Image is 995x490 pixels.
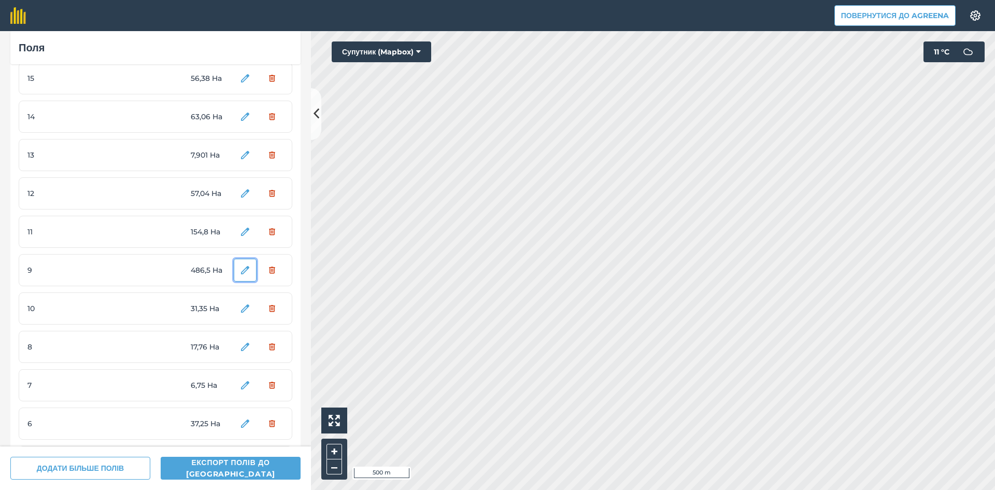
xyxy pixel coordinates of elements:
span: 10 [27,303,105,314]
button: 11 °C [923,41,985,62]
button: – [326,459,342,474]
button: Повернутися до Agreena [834,5,956,26]
span: 6 [27,418,105,429]
img: A cog icon [969,10,982,21]
span: 8 [27,341,105,353]
span: 13 [27,149,105,161]
span: 11 ° C [934,41,949,62]
div: Поля [19,39,292,56]
span: 14 [27,111,105,122]
span: 57,04 Ha [191,188,230,199]
span: 31,35 Ha [191,303,230,314]
span: 7,901 Ha [191,149,230,161]
span: 17,76 Ha [191,341,230,353]
img: fieldmargin Логотип [10,7,26,24]
span: 37,25 Ha [191,418,230,429]
span: 56,38 Ha [191,73,230,84]
span: 154,8 Ha [191,226,230,237]
img: svg+xml;base64,PD94bWwgdmVyc2lvbj0iMS4wIiBlbmNvZGluZz0idXRmLTgiPz4KPCEtLSBHZW5lcmF0b3I6IEFkb2JlIE... [958,41,978,62]
span: 7 [27,380,105,391]
span: 11 [27,226,105,237]
span: 9 [27,264,105,276]
button: + [326,444,342,459]
span: 6,75 Ha [191,380,230,391]
img: Four arrows, one pointing top left, one top right, one bottom right and the last bottom left [329,415,340,426]
span: 15 [27,73,105,84]
span: 63,06 Ha [191,111,230,122]
button: Супутник (Mapbox) [332,41,431,62]
button: ДОДАТИ БІЛЬШЕ ПОЛІВ [10,457,150,480]
button: Експорт полів до [GEOGRAPHIC_DATA] [161,457,301,480]
span: 486,5 Ha [191,264,230,276]
span: 12 [27,188,105,199]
